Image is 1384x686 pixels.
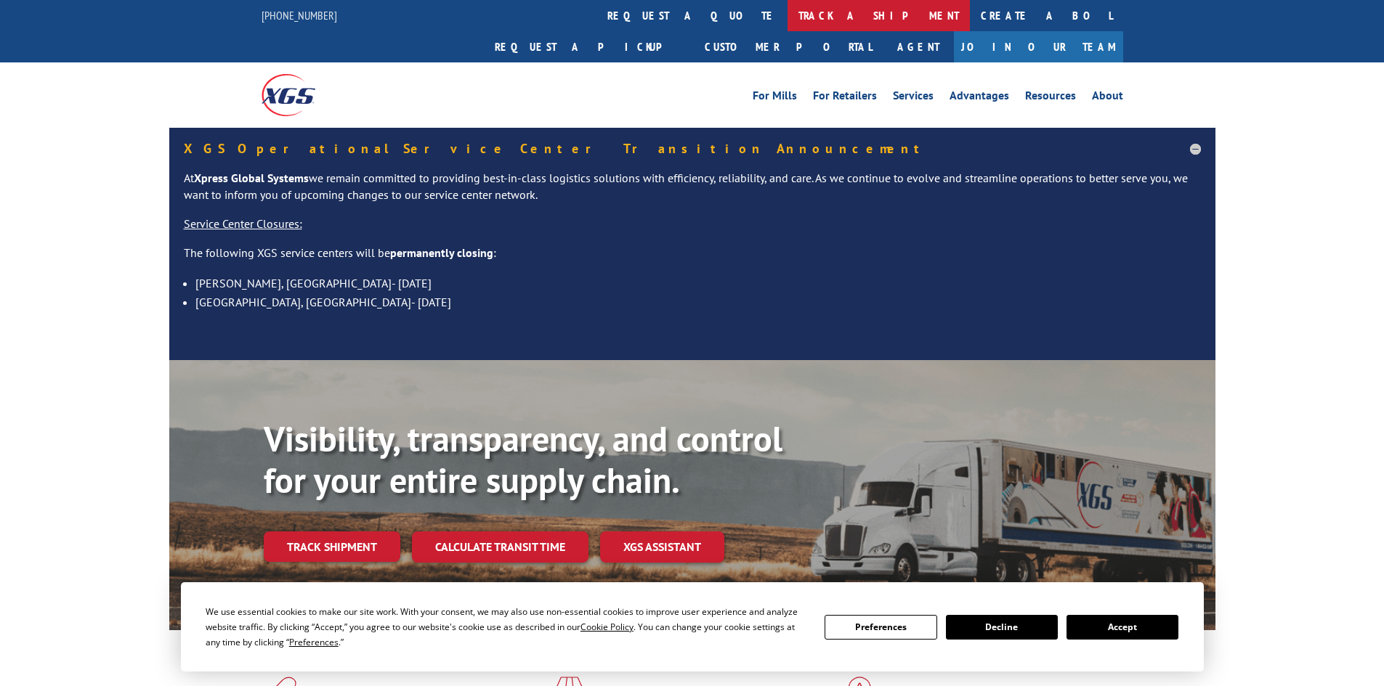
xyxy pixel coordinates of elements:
[412,531,588,563] a: Calculate transit time
[1067,615,1178,640] button: Accept
[184,142,1201,155] h5: XGS Operational Service Center Transition Announcement
[825,615,936,640] button: Preferences
[1092,90,1123,106] a: About
[195,274,1201,293] li: [PERSON_NAME], [GEOGRAPHIC_DATA]- [DATE]
[184,216,302,231] u: Service Center Closures:
[264,531,400,562] a: Track shipment
[195,293,1201,311] li: [GEOGRAPHIC_DATA], [GEOGRAPHIC_DATA]- [DATE]
[206,604,807,650] div: We use essential cookies to make our site work. With your consent, we may also use non-essential ...
[954,31,1123,62] a: Join Our Team
[181,582,1204,671] div: Cookie Consent Prompt
[184,245,1201,274] p: The following XGS service centers will be :
[194,171,309,185] strong: Xpress Global Systems
[893,90,934,106] a: Services
[694,31,883,62] a: Customer Portal
[390,245,493,260] strong: permanently closing
[813,90,877,106] a: For Retailers
[1025,90,1076,106] a: Resources
[580,621,634,633] span: Cookie Policy
[289,636,339,648] span: Preferences
[262,8,337,23] a: [PHONE_NUMBER]
[264,416,782,503] b: Visibility, transparency, and control for your entire supply chain.
[484,31,694,62] a: Request a pickup
[753,90,797,106] a: For Mills
[184,170,1201,216] p: At we remain committed to providing best-in-class logistics solutions with efficiency, reliabilit...
[946,615,1058,640] button: Decline
[950,90,1009,106] a: Advantages
[600,531,724,563] a: XGS ASSISTANT
[883,31,954,62] a: Agent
